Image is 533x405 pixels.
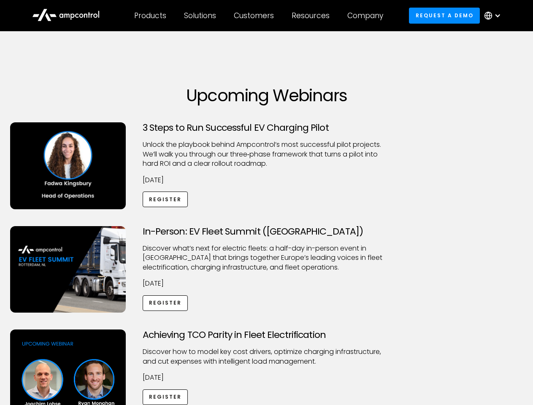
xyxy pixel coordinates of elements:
div: Solutions [184,11,216,20]
h3: In-Person: EV Fleet Summit ([GEOGRAPHIC_DATA]) [143,226,391,237]
h1: Upcoming Webinars [10,85,523,105]
a: Register [143,192,188,207]
p: [DATE] [143,373,391,382]
div: Products [134,11,166,20]
a: Register [143,295,188,311]
div: Resources [292,11,330,20]
h3: Achieving TCO Parity in Fleet Electrification [143,329,391,340]
h3: 3 Steps to Run Successful EV Charging Pilot [143,122,391,133]
div: Company [347,11,383,20]
p: Discover how to model key cost drivers, optimize charging infrastructure, and cut expenses with i... [143,347,391,366]
p: [DATE] [143,279,391,288]
p: ​Discover what’s next for electric fleets: a half-day in-person event in [GEOGRAPHIC_DATA] that b... [143,244,391,272]
p: [DATE] [143,175,391,185]
div: Customers [234,11,274,20]
p: Unlock the playbook behind Ampcontrol’s most successful pilot projects. We’ll walk you through ou... [143,140,391,168]
a: Request a demo [409,8,480,23]
a: Register [143,389,188,405]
